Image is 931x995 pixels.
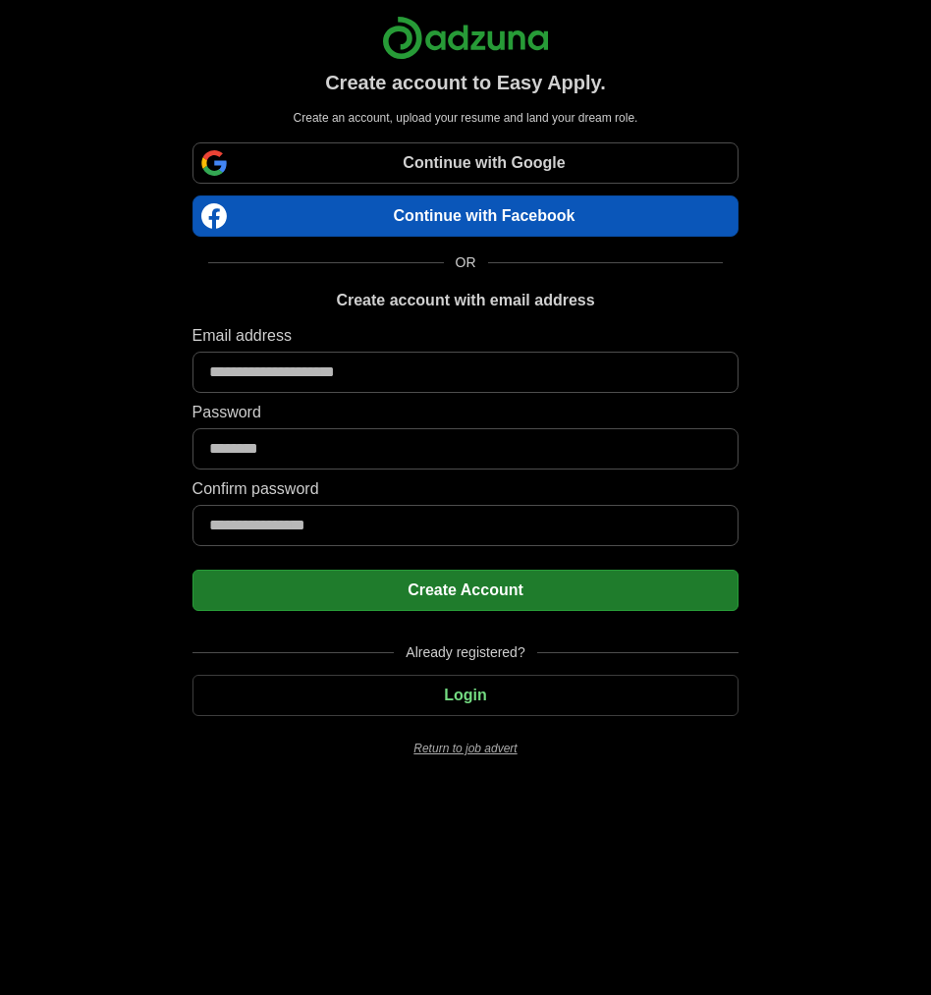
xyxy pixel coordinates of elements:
button: Login [192,675,739,716]
a: Continue with Google [192,142,739,184]
img: Adzuna logo [382,16,549,60]
label: Confirm password [192,477,739,501]
label: Password [192,401,739,424]
h1: Create account to Easy Apply. [325,68,606,97]
button: Create Account [192,570,739,611]
a: Login [192,687,739,703]
span: Already registered? [394,642,536,663]
label: Email address [192,324,739,348]
a: Return to job advert [192,740,739,757]
h1: Create account with email address [336,289,594,312]
span: OR [444,252,488,273]
a: Continue with Facebook [192,195,739,237]
p: Create an account, upload your resume and land your dream role. [196,109,736,127]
